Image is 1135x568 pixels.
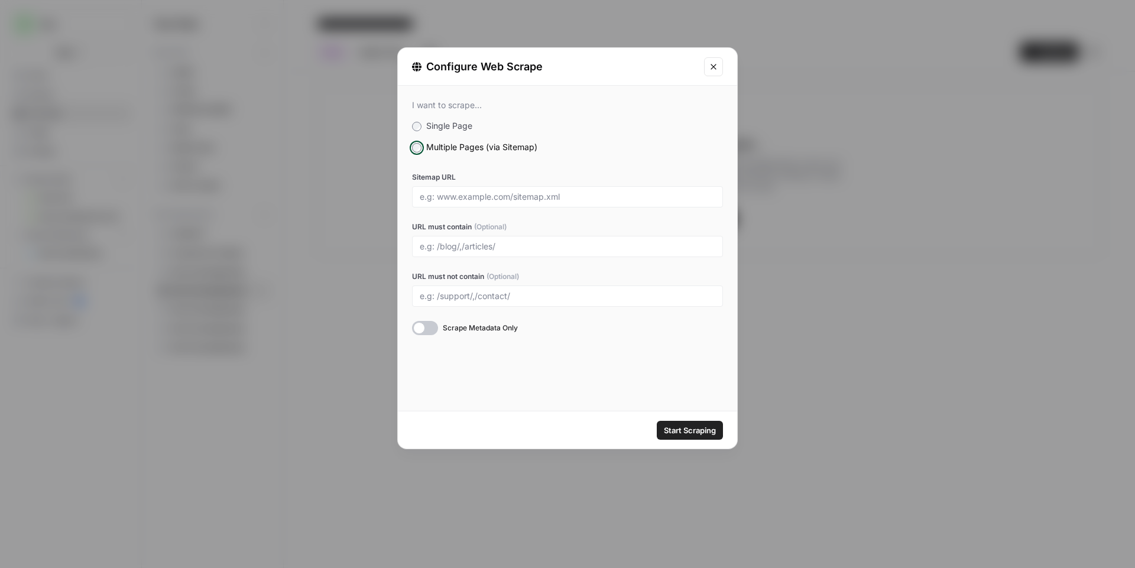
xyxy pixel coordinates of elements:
span: Single Page [426,121,472,131]
input: e.g: /support/,/contact/ [420,291,715,301]
span: Scrape Metadata Only [443,323,518,333]
button: Start Scraping [657,421,723,440]
span: Multiple Pages (via Sitemap) [426,142,537,152]
button: Close modal [704,57,723,76]
input: e.g: www.example.com/sitemap.xml [420,192,715,202]
div: Configure Web Scrape [412,59,697,75]
label: Sitemap URL [412,172,723,183]
input: Single Page [412,122,421,131]
input: Multiple Pages (via Sitemap) [412,143,421,152]
span: Start Scraping [664,424,716,436]
span: (Optional) [487,271,519,282]
label: URL must contain [412,222,723,232]
input: e.g: /blog/,/articles/ [420,241,715,252]
span: (Optional) [474,222,507,232]
label: URL must not contain [412,271,723,282]
div: I want to scrape... [412,100,723,111]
